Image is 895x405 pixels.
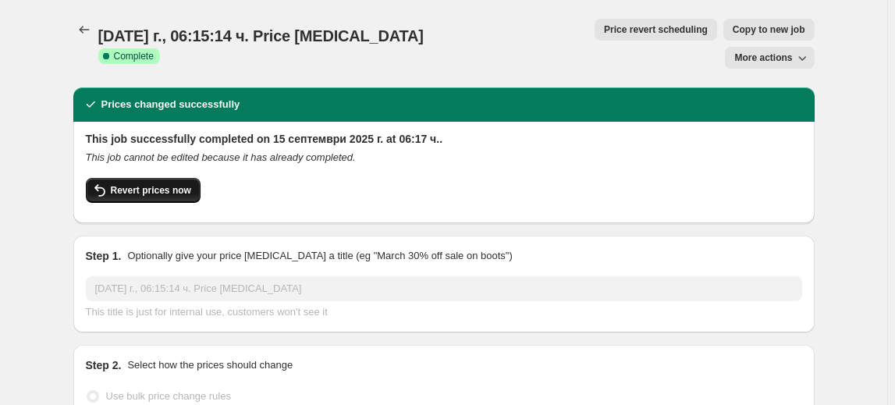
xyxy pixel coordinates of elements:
[106,390,231,402] span: Use bulk price change rules
[595,19,717,41] button: Price revert scheduling
[114,50,154,62] span: Complete
[734,52,792,64] span: More actions
[101,97,240,112] h2: Prices changed successfully
[723,19,815,41] button: Copy to new job
[725,47,814,69] button: More actions
[86,248,122,264] h2: Step 1.
[111,184,191,197] span: Revert prices now
[86,276,802,301] input: 30% off holiday sale
[86,151,356,163] i: This job cannot be edited because it has already completed.
[604,23,708,36] span: Price revert scheduling
[733,23,805,36] span: Copy to new job
[73,19,95,41] button: Price change jobs
[127,248,512,264] p: Optionally give your price [MEDICAL_DATA] a title (eg "March 30% off sale on boots")
[86,178,201,203] button: Revert prices now
[86,131,802,147] h2: This job successfully completed on 15 септември 2025 г. at 06:17 ч..
[127,357,293,373] p: Select how the prices should change
[98,27,424,44] span: [DATE] г., 06:15:14 ч. Price [MEDICAL_DATA]
[86,357,122,373] h2: Step 2.
[86,306,328,318] span: This title is just for internal use, customers won't see it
